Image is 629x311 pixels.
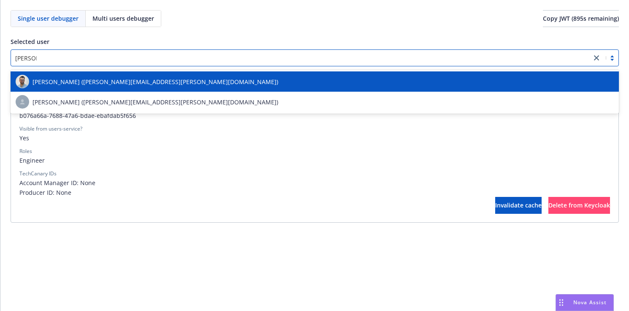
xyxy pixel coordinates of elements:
span: Copy JWT ( 895 s remaining) [543,14,619,22]
span: Account Manager ID: None [19,178,610,187]
img: photo [16,75,29,88]
span: Delete from Keycloak [548,201,610,209]
span: Producer ID: None [19,188,610,197]
div: Drag to move [556,295,567,311]
span: Yes [19,134,610,142]
a: close [591,53,602,63]
button: Nova Assist [556,294,614,311]
div: TechCanary IDs [19,170,57,177]
span: b076a66a-7688-47a6-bdae-ebafdab5f656 [19,111,610,120]
span: [PERSON_NAME] ([PERSON_NAME][EMAIL_ADDRESS][PERSON_NAME][DOMAIN_NAME]) [33,77,278,86]
div: Visible from users-service? [19,125,82,133]
button: Delete from Keycloak [548,197,610,214]
span: Selected user [11,38,49,46]
span: Engineer [19,156,610,165]
span: Invalidate cache [495,201,542,209]
button: Copy JWT (895s remaining) [543,10,619,27]
button: Invalidate cache [495,197,542,214]
div: Roles [19,147,32,155]
span: Single user debugger [18,14,79,23]
span: [PERSON_NAME] ([PERSON_NAME][EMAIL_ADDRESS][PERSON_NAME][DOMAIN_NAME]) [33,98,278,106]
span: Multi users debugger [92,14,154,23]
span: Nova Assist [573,299,607,306]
